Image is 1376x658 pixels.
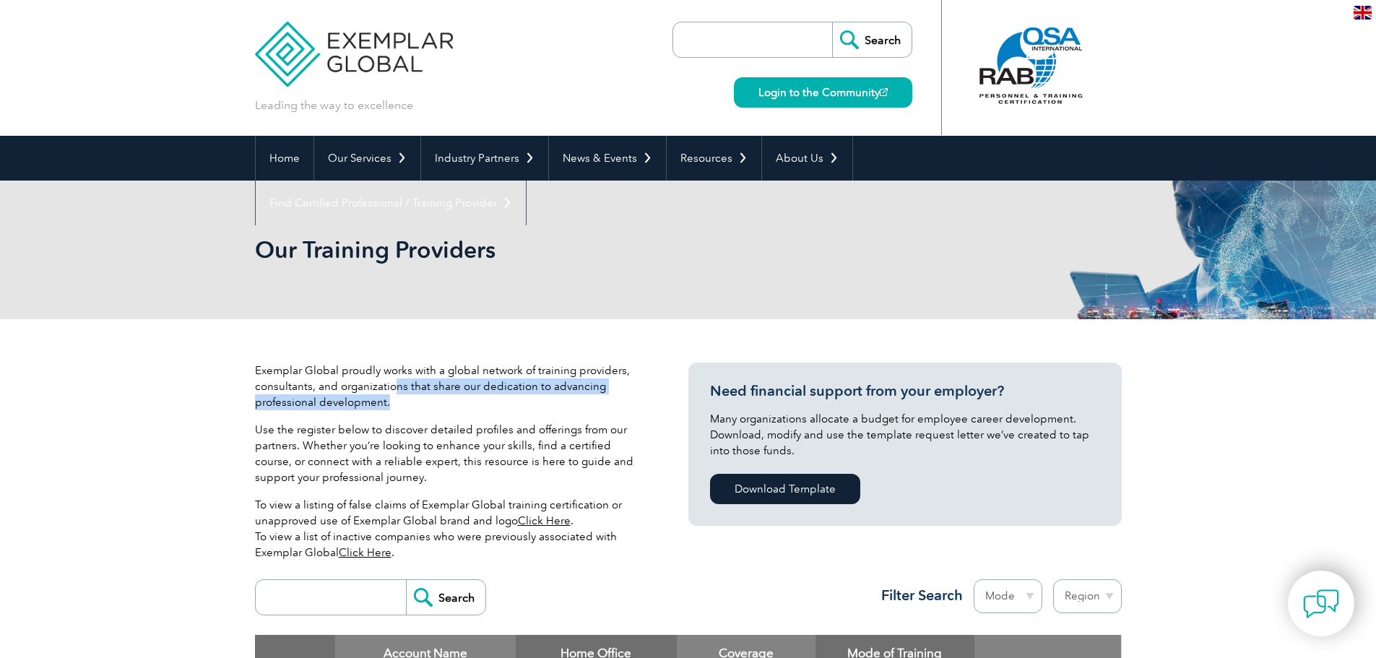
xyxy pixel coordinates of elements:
[339,546,391,559] a: Click Here
[421,136,548,181] a: Industry Partners
[762,136,852,181] a: About Us
[734,77,912,108] a: Login to the Community
[1303,586,1339,622] img: contact-chat.png
[255,363,645,410] p: Exemplar Global proudly works with a global network of training providers, consultants, and organ...
[549,136,666,181] a: News & Events
[710,474,860,504] a: Download Template
[710,411,1100,459] p: Many organizations allocate a budget for employee career development. Download, modify and use th...
[880,88,888,96] img: open_square.png
[710,382,1100,400] h3: Need financial support from your employer?
[255,497,645,560] p: To view a listing of false claims of Exemplar Global training certification or unapproved use of ...
[314,136,420,181] a: Our Services
[255,98,413,113] p: Leading the way to excellence
[518,514,571,527] a: Click Here
[1354,6,1372,20] img: en
[832,22,912,57] input: Search
[667,136,761,181] a: Resources
[256,181,526,225] a: Find Certified Professional / Training Provider
[406,580,485,615] input: Search
[256,136,313,181] a: Home
[255,422,645,485] p: Use the register below to discover detailed profiles and offerings from our partners. Whether you...
[255,238,862,261] h2: Our Training Providers
[873,586,963,605] h3: Filter Search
